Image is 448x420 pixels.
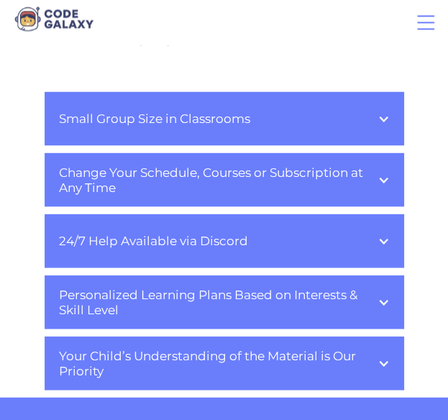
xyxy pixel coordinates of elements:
div: Change Your Schedule, Courses or Subscription at Any Time [45,152,404,206]
div: Change Your Schedule, Courses or Subscription at Any Time [59,165,368,194]
div: 24/7 Help Available via Discord [59,233,248,247]
div: 24/7 Help Available via Discord [45,214,404,268]
div: Your Child’s Understanding of the Material is Our Priority [45,336,404,390]
div: menu [414,11,437,34]
div: Your Child’s Understanding of the Material is Our Priority [59,348,368,378]
div: Small Group Size in Classrooms [45,91,404,145]
div: Small Group Size in Classrooms [59,111,250,125]
div: Personalized Learning Plans Based on Interests & Skill Level [45,275,404,329]
div: Personalized Learning Plans Based on Interests & Skill Level [59,287,368,316]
